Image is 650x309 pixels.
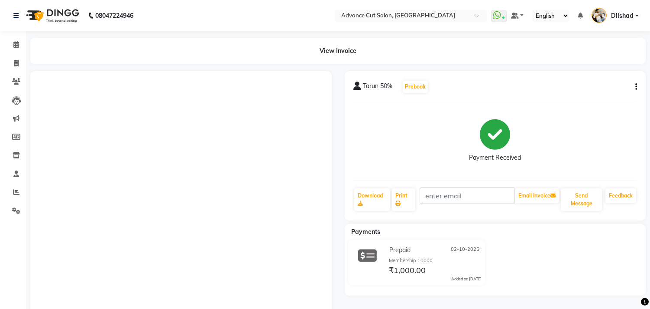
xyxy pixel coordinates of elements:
a: Feedback [605,188,636,203]
a: Download [354,188,390,211]
span: 02-10-2025 [451,246,479,255]
button: Email Invoice [515,188,559,203]
button: Prebook [403,81,428,93]
div: Payment Received [469,153,521,162]
b: 08047224946 [95,3,133,28]
span: Prepaid [389,246,411,255]
button: Send Message [561,188,602,211]
span: Dilshad [611,11,634,20]
div: Membership 10000 [389,257,482,264]
div: View Invoice [30,38,646,64]
img: logo [22,3,81,28]
input: enter email [420,187,514,204]
span: Payments [351,228,380,236]
span: Tarun 50% [363,82,392,94]
div: Added on [DATE] [451,276,482,282]
span: ₹1,000.00 [389,265,426,277]
img: Dilshad [592,8,607,23]
a: Print [392,188,415,211]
